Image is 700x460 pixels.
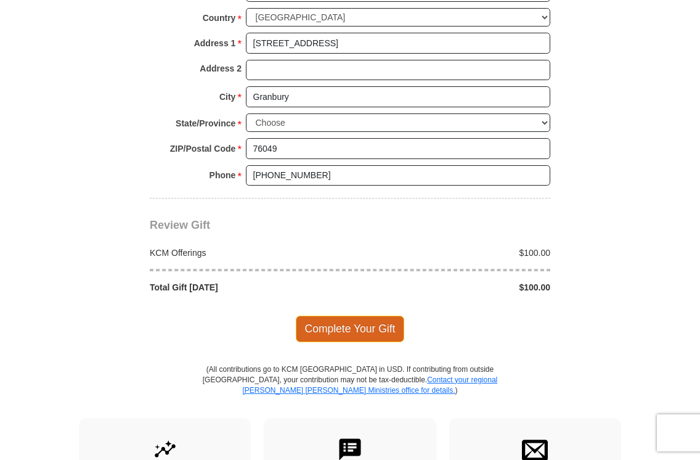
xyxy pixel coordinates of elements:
a: Contact your regional [PERSON_NAME] [PERSON_NAME] Ministries office for details. [242,376,497,395]
span: Complete Your Gift [296,316,405,342]
div: KCM Offerings [144,247,351,259]
p: (All contributions go to KCM [GEOGRAPHIC_DATA] in USD. If contributing from outside [GEOGRAPHIC_D... [202,364,498,418]
strong: ZIP/Postal Code [170,140,236,157]
strong: Country [203,9,236,27]
strong: Phone [210,166,236,184]
strong: Address 1 [194,35,236,52]
div: $100.00 [350,247,557,259]
div: $100.00 [350,281,557,294]
strong: City [219,88,235,105]
strong: Address 2 [200,60,242,77]
span: Review Gift [150,219,210,231]
strong: State/Province [176,115,235,132]
div: Total Gift [DATE] [144,281,351,294]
